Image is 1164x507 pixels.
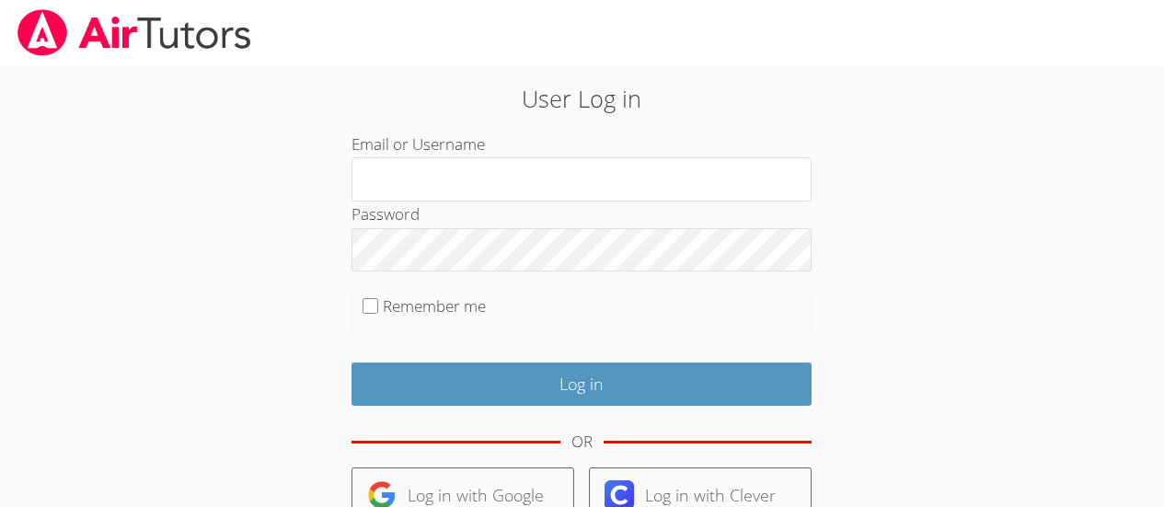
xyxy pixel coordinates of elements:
[352,133,485,155] label: Email or Username
[383,295,486,317] label: Remember me
[571,429,593,455] div: OR
[352,203,420,225] label: Password
[352,363,812,406] input: Log in
[16,9,253,56] img: airtutors_banner-c4298cdbf04f3fff15de1276eac7730deb9818008684d7c2e4769d2f7ddbe033.png
[268,81,896,116] h2: User Log in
